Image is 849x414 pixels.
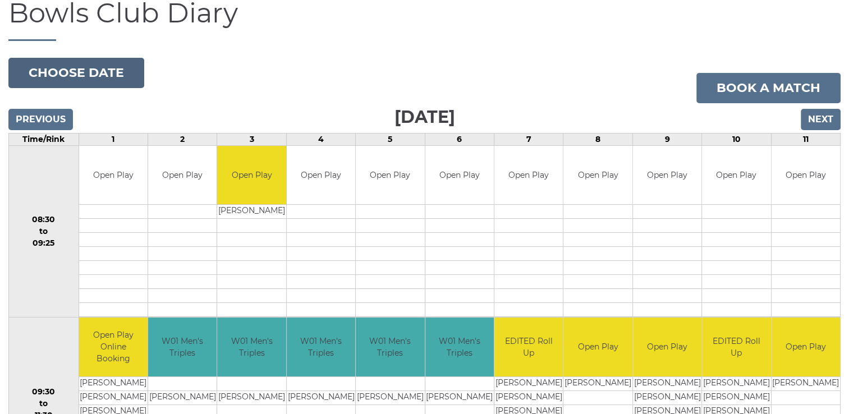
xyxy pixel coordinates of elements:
td: [PERSON_NAME] [425,390,494,404]
td: Open Play [494,146,563,205]
td: [PERSON_NAME] [702,390,770,404]
td: Open Play [772,146,841,205]
td: [PERSON_NAME] [563,376,632,390]
td: [PERSON_NAME] [148,390,217,404]
td: Time/Rink [9,133,79,145]
td: [PERSON_NAME] [494,390,563,404]
td: 4 [286,133,355,145]
td: Open Play [425,146,494,205]
td: W01 Men's Triples [217,318,286,376]
td: 6 [425,133,494,145]
td: 2 [148,133,217,145]
td: 08:30 to 09:25 [9,145,79,318]
td: [PERSON_NAME] [772,376,841,390]
td: Open Play [79,146,148,205]
td: 9 [632,133,701,145]
td: 5 [356,133,425,145]
a: Book a match [696,73,841,103]
input: Previous [8,109,73,130]
td: [PERSON_NAME] [494,376,563,390]
td: Open Play [356,146,424,205]
td: 8 [563,133,632,145]
td: [PERSON_NAME] [633,376,701,390]
td: [PERSON_NAME] [217,205,286,219]
td: W01 Men's Triples [148,318,217,376]
td: W01 Men's Triples [425,318,494,376]
td: Open Play [287,146,355,205]
td: 10 [702,133,771,145]
td: Open Play [563,146,632,205]
input: Next [801,109,841,130]
td: 3 [217,133,286,145]
td: EDITED Roll Up [702,318,770,376]
td: Open Play [772,318,841,376]
td: [PERSON_NAME] [356,390,424,404]
td: [PERSON_NAME] [217,390,286,404]
td: 7 [494,133,563,145]
td: 11 [771,133,841,145]
td: Open Play [217,146,286,205]
td: W01 Men's Triples [356,318,424,376]
td: Open Play [633,318,701,376]
td: Open Play [563,318,632,376]
td: [PERSON_NAME] [633,390,701,404]
td: W01 Men's Triples [287,318,355,376]
td: Open Play [702,146,770,205]
td: [PERSON_NAME] [287,390,355,404]
td: 1 [79,133,148,145]
td: Open Play [633,146,701,205]
td: [PERSON_NAME] [79,376,148,390]
button: Choose date [8,58,144,88]
td: EDITED Roll Up [494,318,563,376]
td: Open Play [148,146,217,205]
td: Open Play Online Booking [79,318,148,376]
td: [PERSON_NAME] [79,390,148,404]
td: [PERSON_NAME] [702,376,770,390]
